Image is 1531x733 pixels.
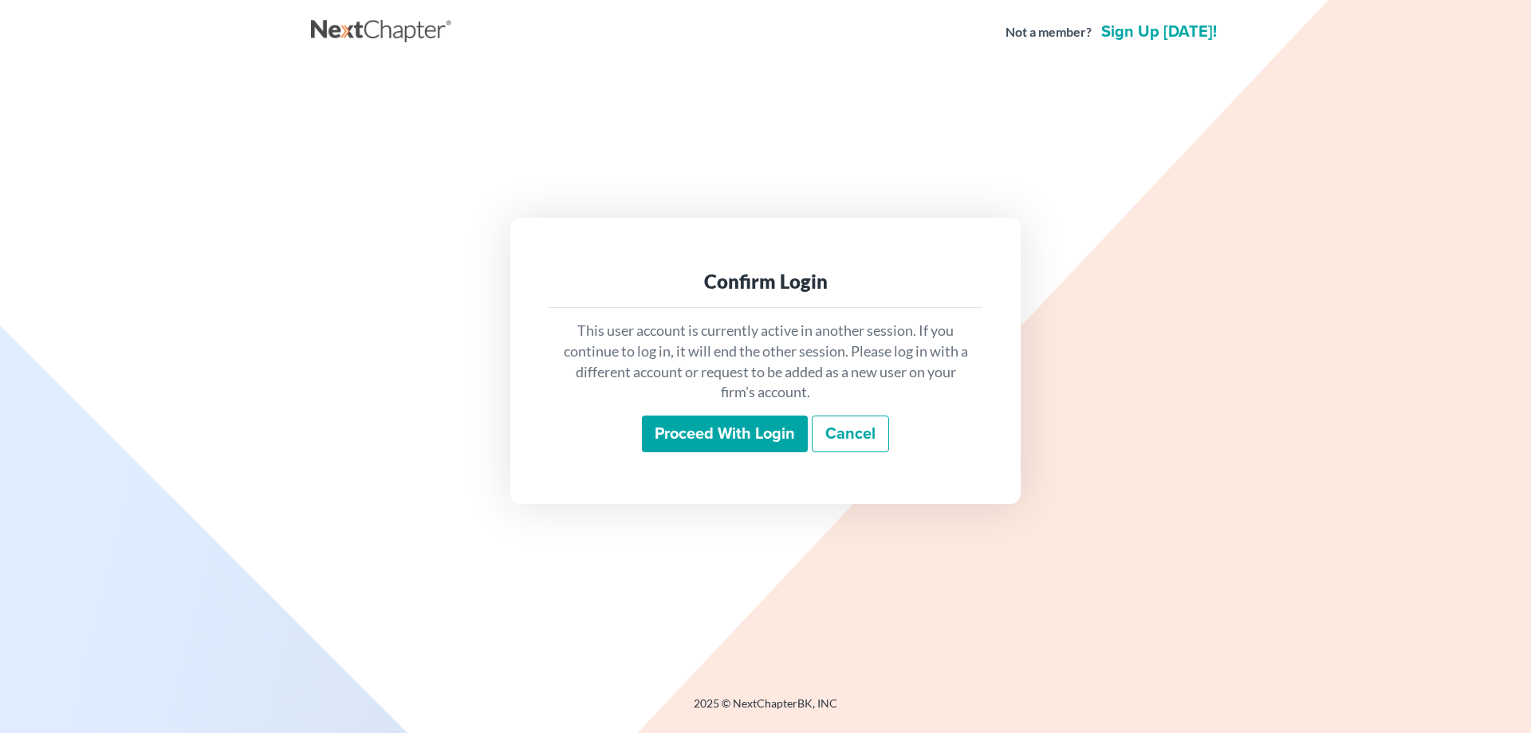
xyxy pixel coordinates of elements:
[812,416,889,452] a: Cancel
[561,321,970,403] p: This user account is currently active in another session. If you continue to log in, it will end ...
[1006,23,1092,41] strong: Not a member?
[1098,24,1220,40] a: Sign up [DATE]!
[642,416,808,452] input: Proceed with login
[311,696,1220,724] div: 2025 © NextChapterBK, INC
[561,269,970,294] div: Confirm Login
